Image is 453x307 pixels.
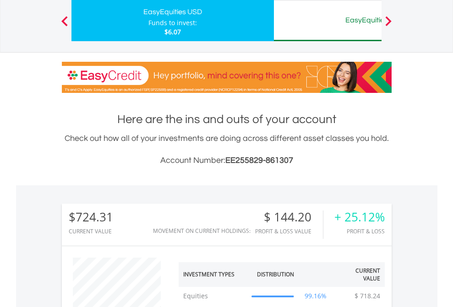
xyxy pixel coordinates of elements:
[179,262,247,287] th: Investment Types
[299,287,333,305] td: 99.16%
[62,154,392,167] h3: Account Number:
[62,62,392,93] img: EasyCredit Promotion Banner
[255,228,323,234] div: Profit & Loss Value
[55,21,74,30] button: Previous
[255,210,323,224] div: $ 144.20
[164,27,181,36] span: $6.07
[179,287,247,305] td: Equities
[148,18,197,27] div: Funds to invest:
[334,228,385,234] div: Profit & Loss
[62,132,392,167] div: Check out how all of your investments are doing across different asset classes you hold.
[77,5,268,18] div: EasyEquities USD
[69,228,113,234] div: CURRENT VALUE
[257,270,294,278] div: Distribution
[225,156,293,165] span: EE255829-861307
[350,287,385,305] td: $ 718.24
[334,210,385,224] div: + 25.12%
[69,210,113,224] div: $724.31
[379,21,398,30] button: Next
[333,262,385,287] th: Current Value
[62,111,392,128] h1: Here are the ins and outs of your account
[153,228,251,234] div: Movement on Current Holdings:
